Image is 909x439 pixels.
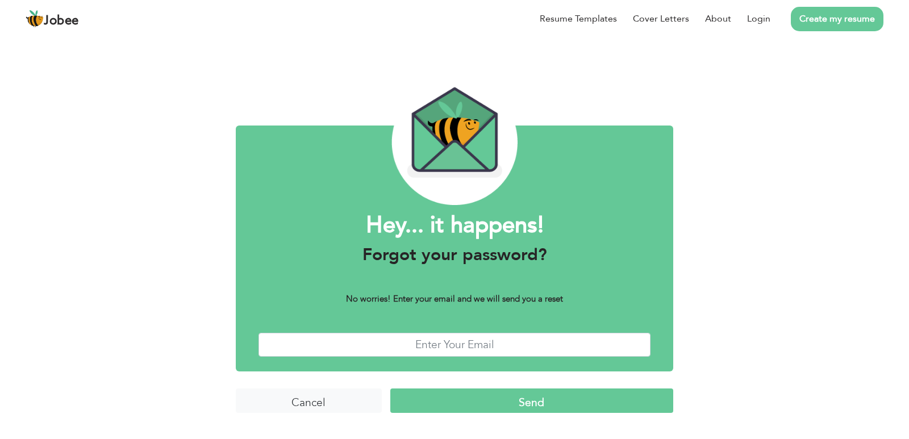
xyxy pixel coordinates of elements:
img: envelope_bee.png [391,80,518,205]
b: No worries! Enter your email and we will send you a reset [346,293,563,304]
input: Enter Your Email [258,333,651,357]
a: Jobee [26,10,79,28]
span: Jobee [44,15,79,27]
a: Create my resume [791,7,883,31]
img: jobee.io [26,10,44,28]
a: Cover Letters [633,12,689,26]
h1: Hey... it happens! [258,211,651,240]
h3: Forgot your password? [258,245,651,265]
input: Cancel [236,388,382,413]
a: Resume Templates [540,12,617,26]
a: Login [747,12,770,26]
a: About [705,12,731,26]
input: Send [390,388,673,413]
